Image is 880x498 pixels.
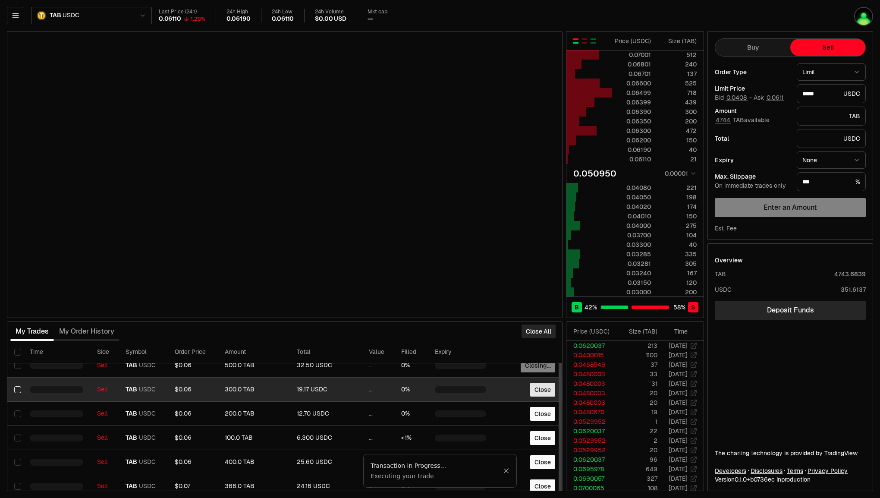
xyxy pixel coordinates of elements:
td: 33 [616,369,658,379]
div: 167 [658,269,697,277]
td: 0.0529952 [566,436,616,445]
th: Symbol [119,341,168,363]
span: $0.06 [175,458,192,466]
div: 0.050950 [573,167,616,180]
div: ... [369,362,388,369]
button: Sell [790,39,865,56]
div: Time [665,327,688,336]
td: 327 [616,474,658,483]
div: 24h Volume [315,9,346,15]
div: 24.16 USDC [297,482,355,490]
div: 0.06110 [613,155,651,164]
div: 0.06110 [159,15,181,23]
button: Buy [715,39,790,56]
time: [DATE] [669,465,688,473]
a: Disclosures [751,466,783,475]
span: b0736ecdf04740874dce99dfb90a19d87761c153 [750,476,775,483]
div: TAB [797,107,866,126]
span: TAB [126,458,137,466]
div: 472 [658,126,697,135]
td: 0.0700065 [566,483,616,493]
div: Transaction in Progress... [371,461,503,470]
button: Select row [14,459,21,466]
td: 0.0480670 [566,407,616,417]
td: 0.0620037 [566,455,616,464]
div: % [797,172,866,191]
span: 42 % [585,303,597,312]
div: Sell [97,386,112,394]
div: 0% [401,386,421,394]
div: Sell [97,482,112,490]
div: 0.03285 [613,250,651,258]
span: 58 % [673,303,685,312]
button: Show Buy Orders Only [590,38,597,44]
td: 22 [616,426,658,436]
div: 240 [658,60,697,69]
button: Close [530,407,555,421]
div: 335 [658,250,697,258]
button: 0.0408 [726,94,748,101]
div: 4743.6839 [834,270,866,278]
span: $0.06 [175,361,192,369]
div: Sell [97,434,112,442]
td: 20 [616,388,658,398]
button: Select row [14,435,21,441]
div: Expiry [715,157,790,163]
time: [DATE] [669,475,688,482]
span: $0.07 [175,482,190,490]
time: [DATE] [669,380,688,388]
button: Select row [14,386,21,393]
div: Amount [715,108,790,114]
button: Close [530,383,555,397]
div: 0.06200 [613,136,651,145]
div: 300.0 TAB [225,386,283,394]
div: <1% [401,434,421,442]
div: 0.06300 [613,126,651,135]
button: 0.00001 [662,168,697,179]
button: Show Sell Orders Only [581,38,588,44]
td: 649 [616,464,658,474]
div: 0.04020 [613,202,651,211]
span: USDC [139,482,156,490]
td: 0.0480003 [566,369,616,379]
div: Sell [97,458,112,466]
div: 104 [658,231,697,240]
button: None [797,151,866,169]
td: 0.0480003 [566,379,616,388]
div: Mkt cap [368,9,387,15]
th: Value [362,341,395,363]
span: TAB [126,434,137,442]
div: Total [715,136,790,142]
time: [DATE] [669,361,688,369]
time: [DATE] [669,427,688,435]
td: 0.0468549 [566,360,616,369]
time: [DATE] [669,370,688,378]
div: 500.0 TAB [225,362,283,369]
span: $0.06 [175,410,192,417]
div: 275 [658,221,697,230]
span: $0.06 [175,434,192,441]
td: 31 [616,379,658,388]
div: 0% [401,362,421,369]
a: Terms [787,466,803,475]
div: 24h High [226,9,251,15]
div: 137 [658,69,697,78]
td: -- [428,450,493,474]
td: 96 [616,455,658,464]
img: tabcoin [855,8,872,25]
div: 200 [658,288,697,296]
div: 0.06110 [272,15,294,23]
div: 512 [658,50,697,59]
time: [DATE] [669,389,688,397]
time: [DATE] [669,351,688,359]
span: S [691,303,695,312]
div: Overview [715,256,743,265]
div: 0.03300 [613,240,651,249]
span: USDC [139,410,156,418]
span: USDC [63,12,79,19]
div: 300 [658,107,697,116]
div: 0.06190 [613,145,651,154]
span: Bid - [715,94,752,102]
div: Size ( TAB ) [658,37,697,45]
a: Privacy Policy [808,466,848,475]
